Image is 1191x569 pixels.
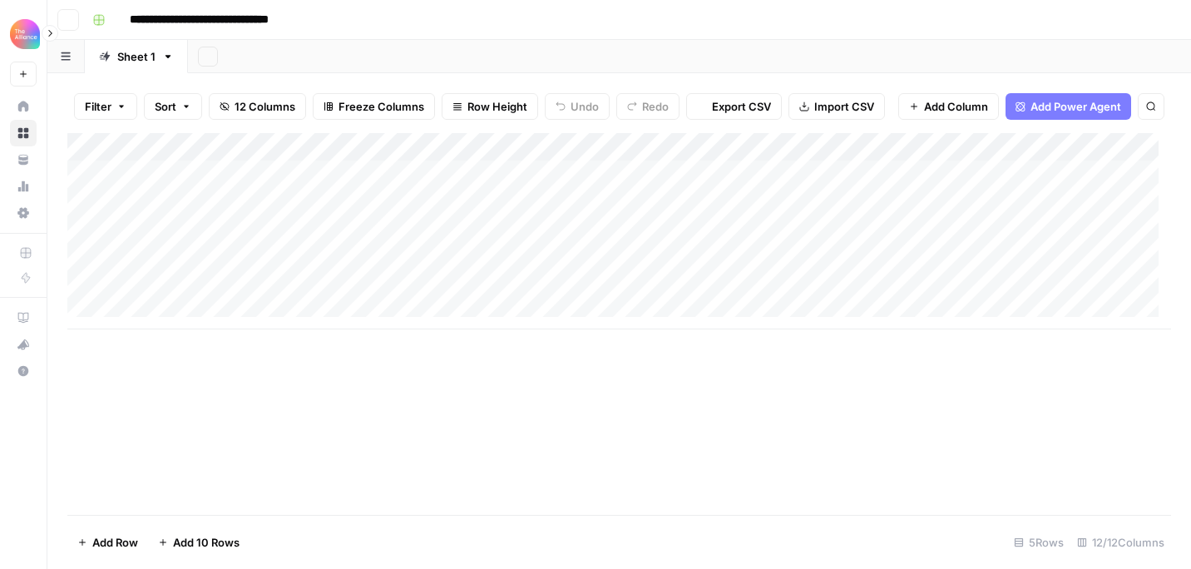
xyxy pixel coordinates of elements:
[85,40,188,73] a: Sheet 1
[442,93,538,120] button: Row Height
[571,98,599,115] span: Undo
[10,173,37,200] a: Usage
[788,93,885,120] button: Import CSV
[117,48,156,65] div: Sheet 1
[10,358,37,384] button: Help + Support
[1007,529,1070,556] div: 5 Rows
[686,93,782,120] button: Export CSV
[339,98,424,115] span: Freeze Columns
[10,200,37,226] a: Settings
[67,529,148,556] button: Add Row
[10,13,37,55] button: Workspace: Alliance
[209,93,306,120] button: 12 Columns
[1030,98,1121,115] span: Add Power Agent
[616,93,680,120] button: Redo
[10,19,40,49] img: Alliance Logo
[74,93,137,120] button: Filter
[10,120,37,146] a: Browse
[10,146,37,173] a: Your Data
[814,98,874,115] span: Import CSV
[173,534,240,551] span: Add 10 Rows
[11,332,36,357] div: What's new?
[898,93,999,120] button: Add Column
[144,93,202,120] button: Sort
[148,529,250,556] button: Add 10 Rows
[10,331,37,358] button: What's new?
[92,534,138,551] span: Add Row
[712,98,771,115] span: Export CSV
[1006,93,1131,120] button: Add Power Agent
[155,98,176,115] span: Sort
[235,98,295,115] span: 12 Columns
[10,304,37,331] a: AirOps Academy
[545,93,610,120] button: Undo
[642,98,669,115] span: Redo
[467,98,527,115] span: Row Height
[924,98,988,115] span: Add Column
[1070,529,1171,556] div: 12/12 Columns
[85,98,111,115] span: Filter
[10,93,37,120] a: Home
[313,93,435,120] button: Freeze Columns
